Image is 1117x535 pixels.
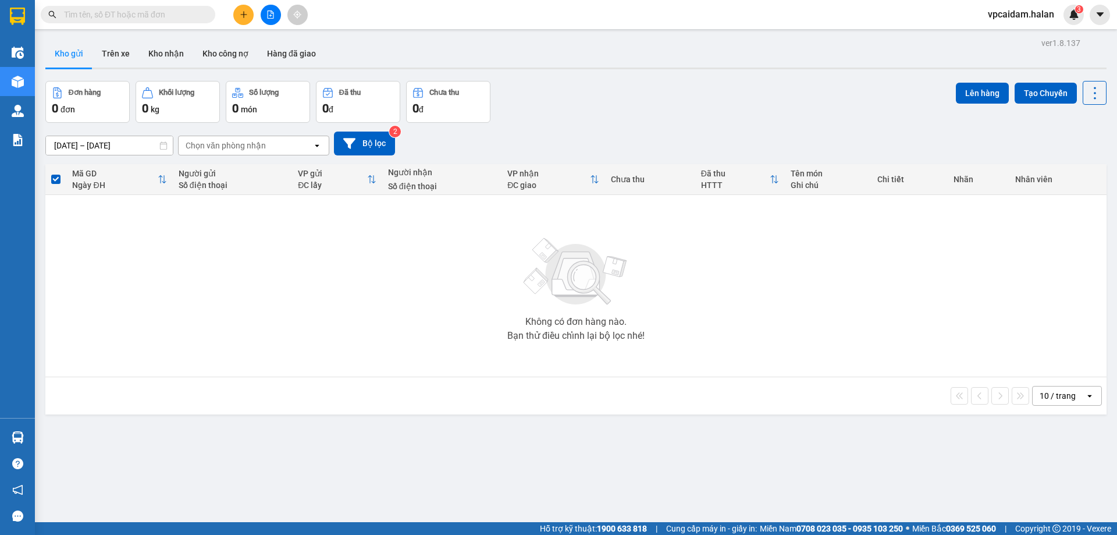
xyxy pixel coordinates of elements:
[45,40,93,68] button: Kho gửi
[339,88,361,97] div: Đã thu
[611,175,689,184] div: Chưa thu
[12,431,24,444] img: warehouse-icon
[1015,175,1100,184] div: Nhân viên
[298,169,367,178] div: VP gửi
[261,5,281,25] button: file-add
[791,169,865,178] div: Tên món
[322,101,329,115] span: 0
[1095,9,1105,20] span: caret-down
[12,134,24,146] img: solution-icon
[298,180,367,190] div: ĐC lấy
[241,105,257,114] span: món
[507,169,590,178] div: VP nhận
[66,164,172,195] th: Toggle SortBy
[906,526,909,531] span: ⚪️
[877,175,942,184] div: Chi tiết
[240,10,248,19] span: plus
[1015,83,1077,104] button: Tạo Chuyến
[312,141,322,150] svg: open
[293,10,301,19] span: aim
[52,101,58,115] span: 0
[695,164,785,195] th: Toggle SortBy
[329,105,333,114] span: đ
[979,7,1063,22] span: vpcaidam.halan
[1005,522,1006,535] span: |
[151,105,159,114] span: kg
[142,101,148,115] span: 0
[48,10,56,19] span: search
[233,5,254,25] button: plus
[796,524,903,533] strong: 0708 023 035 - 0935 103 250
[1041,37,1080,49] div: ver 1.8.137
[1040,390,1076,402] div: 10 / trang
[266,10,275,19] span: file-add
[226,81,310,123] button: Số lượng0món
[507,180,590,190] div: ĐC giao
[179,169,286,178] div: Người gửi
[179,180,286,190] div: Số điện thoại
[656,522,657,535] span: |
[61,105,75,114] span: đơn
[946,524,996,533] strong: 0369 525 060
[45,81,130,123] button: Đơn hàng0đơn
[412,101,419,115] span: 0
[701,180,770,190] div: HTTT
[389,126,401,137] sup: 2
[334,132,395,155] button: Bộ lọc
[249,88,279,97] div: Số lượng
[136,81,220,123] button: Khối lượng0kg
[912,522,996,535] span: Miền Bắc
[12,47,24,59] img: warehouse-icon
[954,175,1004,184] div: Nhãn
[525,317,627,327] div: Không có đơn hàng nào.
[232,101,239,115] span: 0
[10,8,25,25] img: logo-vxr
[540,522,647,535] span: Hỗ trợ kỹ thuật:
[72,180,157,190] div: Ngày ĐH
[93,40,139,68] button: Trên xe
[1077,5,1081,13] span: 3
[666,522,757,535] span: Cung cấp máy in - giấy in:
[12,105,24,117] img: warehouse-icon
[1075,5,1083,13] sup: 3
[388,182,496,191] div: Số điện thoại
[287,5,308,25] button: aim
[186,140,266,151] div: Chọn văn phòng nhận
[419,105,424,114] span: đ
[429,88,459,97] div: Chưa thu
[69,88,101,97] div: Đơn hàng
[507,331,645,341] div: Bạn thử điều chỉnh lại bộ lọc nhé!
[12,76,24,88] img: warehouse-icon
[518,231,634,313] img: svg+xml;base64,PHN2ZyBjbGFzcz0ibGlzdC1wbHVnX19zdmciIHhtbG5zPSJodHRwOi8vd3d3LnczLm9yZy8yMDAwL3N2Zy...
[64,8,201,21] input: Tìm tên, số ĐT hoặc mã đơn
[388,168,496,177] div: Người nhận
[1069,9,1079,20] img: icon-new-feature
[258,40,325,68] button: Hàng đã giao
[193,40,258,68] button: Kho công nợ
[956,83,1009,104] button: Lên hàng
[292,164,382,195] th: Toggle SortBy
[760,522,903,535] span: Miền Nam
[501,164,605,195] th: Toggle SortBy
[72,169,157,178] div: Mã GD
[316,81,400,123] button: Đã thu0đ
[12,511,23,522] span: message
[1085,391,1094,401] svg: open
[597,524,647,533] strong: 1900 633 818
[46,136,173,155] input: Select a date range.
[701,169,770,178] div: Đã thu
[159,88,194,97] div: Khối lượng
[1090,5,1110,25] button: caret-down
[791,180,865,190] div: Ghi chú
[1052,525,1061,533] span: copyright
[406,81,490,123] button: Chưa thu0đ
[12,484,23,495] span: notification
[12,458,23,469] span: question-circle
[139,40,193,68] button: Kho nhận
